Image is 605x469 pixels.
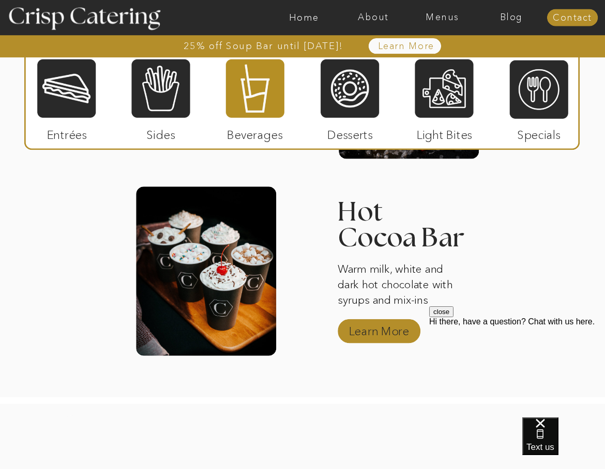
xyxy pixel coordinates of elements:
a: Learn More [345,314,413,343]
p: Desserts [316,118,384,147]
a: Menus [408,12,477,23]
a: Learn More [354,41,458,52]
p: Entrées [33,118,100,147]
p: Light Bites [411,118,478,147]
p: Beverages [221,118,289,147]
iframe: podium webchat widget prompt [429,306,605,430]
a: About [339,12,408,23]
h3: Hot Cocoa Bar [338,199,471,226]
p: Specials [505,118,572,147]
a: Blog [477,12,546,23]
a: 25% off Soup Bar until [DATE]! [147,41,380,51]
p: Warm milk, white and dark hot chocolate with syrups and mix-ins [338,261,457,310]
iframe: podium webchat widget bubble [522,417,605,469]
a: Home [270,12,339,23]
p: Sides [127,118,194,147]
a: Contact [547,13,598,23]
